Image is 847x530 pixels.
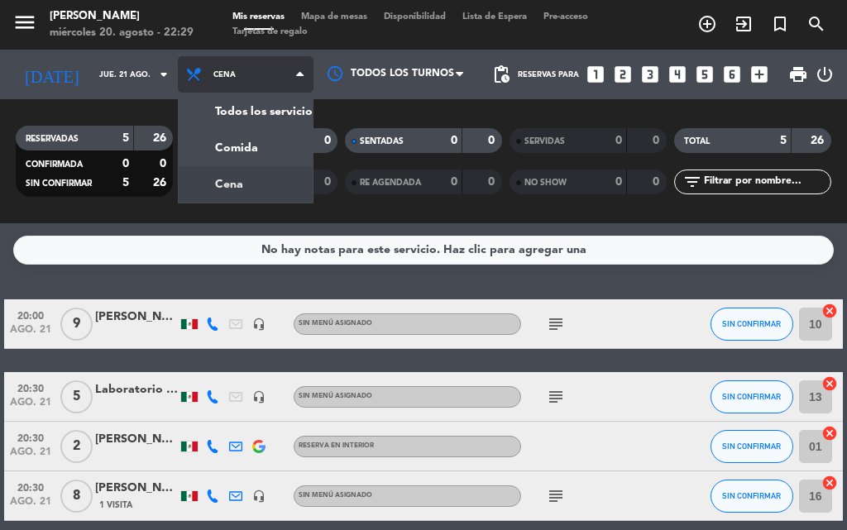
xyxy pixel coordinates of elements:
[524,179,567,187] span: NO SHOW
[10,378,51,397] span: 20:30
[518,70,579,79] span: Reservas para
[488,135,498,146] strong: 0
[451,176,457,188] strong: 0
[299,393,372,399] span: Sin menú asignado
[10,446,51,466] span: ago. 21
[612,64,634,85] i: looks_two
[546,387,566,407] i: subject
[806,14,826,34] i: search
[12,10,37,35] i: menu
[535,12,596,21] span: Pre-acceso
[179,130,313,166] a: Comida
[299,320,372,327] span: Sin menú asignado
[702,173,830,191] input: Filtrar por nombre...
[252,489,266,503] i: headset_mic
[491,64,511,84] span: pending_actions
[252,390,266,403] i: headset_mic
[122,132,129,144] strong: 5
[721,64,743,85] i: looks_6
[770,14,790,34] i: turned_in_not
[160,158,170,170] strong: 0
[12,58,91,91] i: [DATE]
[585,64,606,85] i: looks_one
[95,430,178,449] div: [PERSON_NAME]
[815,50,835,99] div: LOG OUT
[821,475,838,491] i: cancel
[711,430,793,463] button: SIN CONFIRMAR
[653,135,663,146] strong: 0
[26,135,79,143] span: RESERVADAS
[546,486,566,506] i: subject
[682,172,702,192] i: filter_list
[50,25,194,41] div: miércoles 20. agosto - 22:29
[10,397,51,416] span: ago. 21
[60,480,93,513] span: 8
[26,160,83,169] span: CONFIRMADA
[722,392,781,401] span: SIN CONFIRMAR
[50,8,194,25] div: [PERSON_NAME]
[224,12,293,21] span: Mis reservas
[694,64,715,85] i: looks_5
[26,179,92,188] span: SIN CONFIRMAR
[722,442,781,451] span: SIN CONFIRMAR
[711,480,793,513] button: SIN CONFIRMAR
[324,135,334,146] strong: 0
[95,308,178,327] div: [PERSON_NAME]
[10,324,51,343] span: ago. 21
[95,380,178,399] div: Laboratorio Merck
[697,14,717,34] i: add_circle_outline
[153,177,170,189] strong: 26
[261,241,586,260] div: No hay notas para este servicio. Haz clic para agregar una
[653,176,663,188] strong: 0
[821,375,838,392] i: cancel
[324,176,334,188] strong: 0
[780,135,787,146] strong: 5
[376,12,454,21] span: Disponibilidad
[454,12,535,21] span: Lista de Espera
[488,176,498,188] strong: 0
[293,12,376,21] span: Mapa de mesas
[10,477,51,496] span: 20:30
[815,64,835,84] i: power_settings_new
[252,318,266,331] i: headset_mic
[60,430,93,463] span: 2
[711,308,793,341] button: SIN CONFIRMAR
[811,135,827,146] strong: 26
[722,319,781,328] span: SIN CONFIRMAR
[12,10,37,41] button: menu
[615,135,622,146] strong: 0
[224,27,316,36] span: Tarjetas de regalo
[546,314,566,334] i: subject
[60,308,93,341] span: 9
[99,499,132,512] span: 1 Visita
[788,64,808,84] span: print
[639,64,661,85] i: looks_3
[10,305,51,324] span: 20:00
[360,179,421,187] span: RE AGENDADA
[749,64,770,85] i: add_box
[722,491,781,500] span: SIN CONFIRMAR
[734,14,754,34] i: exit_to_app
[153,132,170,144] strong: 26
[252,440,266,453] img: google-logo.png
[60,380,93,413] span: 5
[615,176,622,188] strong: 0
[10,427,51,446] span: 20:30
[711,380,793,413] button: SIN CONFIRMAR
[213,70,236,79] span: Cena
[179,93,313,130] a: Todos los servicios
[299,442,374,449] span: RESERVA EN INTERIOR
[122,177,129,189] strong: 5
[95,479,178,498] div: [PERSON_NAME]
[684,137,710,146] span: TOTAL
[299,492,372,499] span: Sin menú asignado
[821,425,838,442] i: cancel
[10,496,51,515] span: ago. 21
[179,166,313,203] a: Cena
[122,158,129,170] strong: 0
[154,64,174,84] i: arrow_drop_down
[360,137,404,146] span: SENTADAS
[524,137,565,146] span: SERVIDAS
[451,135,457,146] strong: 0
[821,303,838,319] i: cancel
